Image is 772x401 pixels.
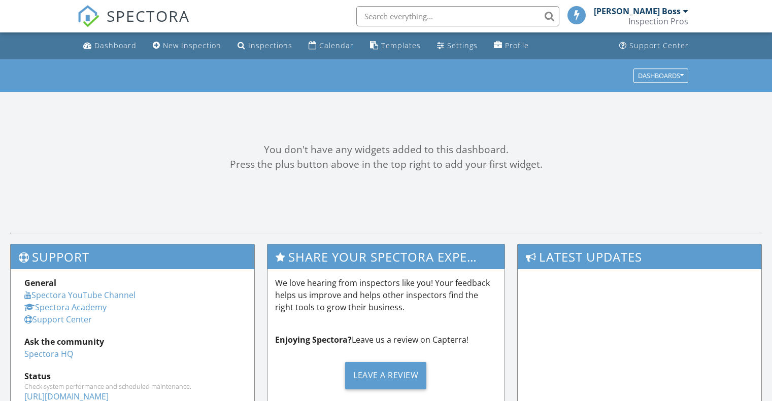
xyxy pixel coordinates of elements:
div: Dashboard [94,41,137,50]
div: Check system performance and scheduled maintenance. [24,382,241,390]
a: Calendar [305,37,358,55]
div: Support Center [629,41,689,50]
h3: Support [11,244,254,269]
div: Profile [505,41,529,50]
div: Dashboards [638,72,684,79]
h3: Latest Updates [518,244,761,269]
div: [PERSON_NAME] Boss [594,6,681,16]
strong: General [24,277,56,288]
a: Spectora YouTube Channel [24,289,136,301]
div: Settings [447,41,478,50]
div: Leave a Review [345,362,426,389]
h3: Share Your Spectora Experience [267,244,505,269]
a: Settings [433,37,482,55]
div: Status [24,370,241,382]
div: You don't have any widgets added to this dashboard. [10,142,762,157]
div: Ask the community [24,336,241,348]
a: Leave a Review [275,354,497,397]
div: Templates [381,41,421,50]
div: Press the plus button above in the top right to add your first widget. [10,157,762,172]
a: New Inspection [149,37,225,55]
a: Spectora HQ [24,348,73,359]
img: The Best Home Inspection Software - Spectora [77,5,99,27]
div: Inspection Pros [628,16,688,26]
a: Support Center [615,37,693,55]
div: Inspections [248,41,292,50]
a: Profile [490,37,533,55]
div: New Inspection [163,41,221,50]
input: Search everything... [356,6,559,26]
a: Dashboard [79,37,141,55]
strong: Enjoying Spectora? [275,334,352,345]
p: We love hearing from inspectors like you! Your feedback helps us improve and helps other inspecto... [275,277,497,313]
span: SPECTORA [107,5,190,26]
a: Inspections [233,37,296,55]
a: Templates [366,37,425,55]
p: Leave us a review on Capterra! [275,334,497,346]
a: Spectora Academy [24,302,107,313]
button: Dashboards [633,68,688,83]
a: Support Center [24,314,92,325]
a: SPECTORA [77,14,190,35]
div: Calendar [319,41,354,50]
